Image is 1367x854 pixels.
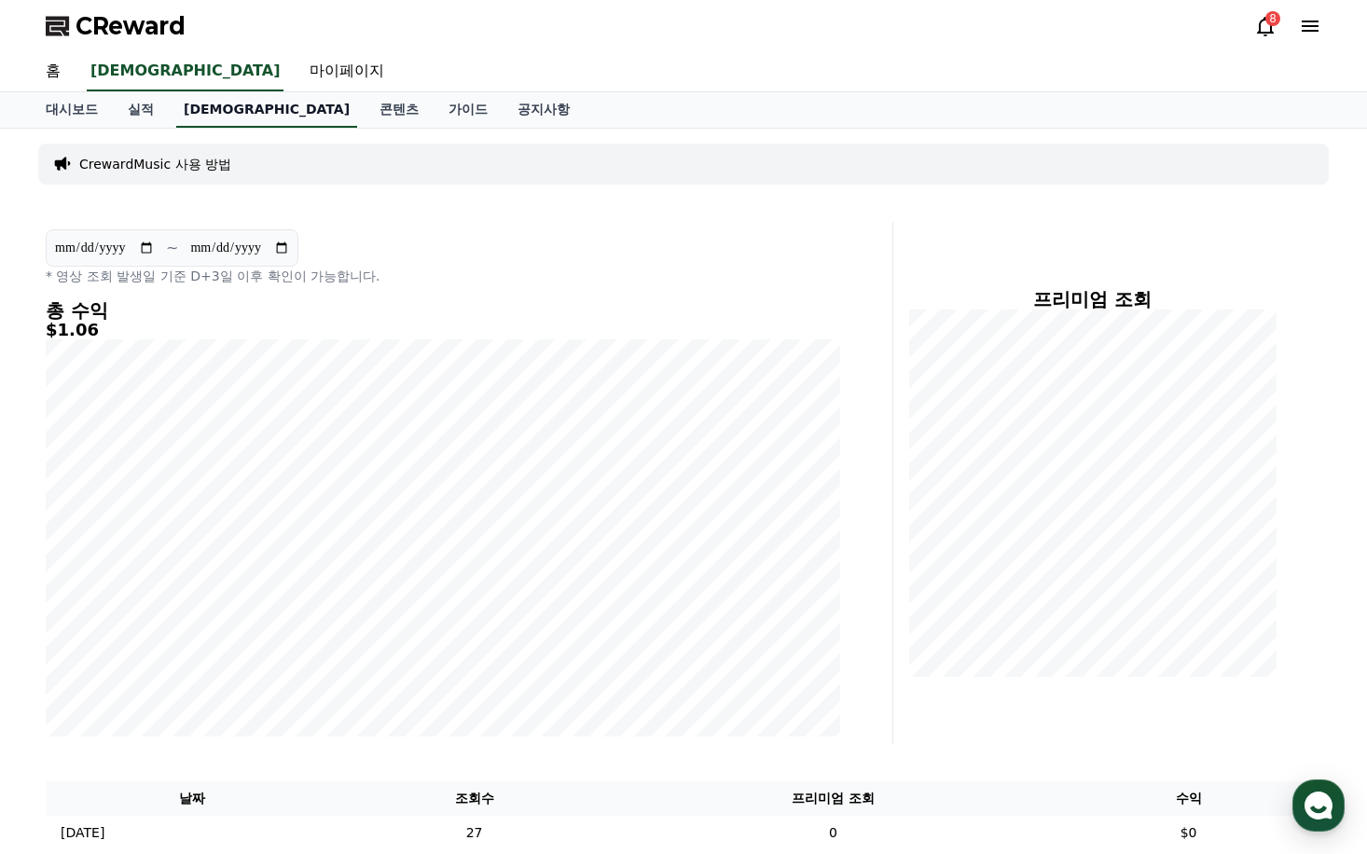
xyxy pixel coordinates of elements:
[176,92,357,128] a: [DEMOGRAPHIC_DATA]
[113,92,169,128] a: 실적
[59,619,70,634] span: 홈
[123,591,241,638] a: 대화
[79,155,231,173] a: CrewardMusic 사용 방법
[288,619,311,634] span: 설정
[338,816,610,850] td: 27
[87,52,283,91] a: [DEMOGRAPHIC_DATA]
[46,11,186,41] a: CReward
[61,823,104,843] p: [DATE]
[1056,816,1321,850] td: $0
[1265,11,1280,26] div: 8
[611,816,1056,850] td: 0
[76,11,186,41] span: CReward
[611,781,1056,816] th: 프리미엄 조회
[46,267,840,285] p: * 영상 조회 발생일 기준 D+3일 이후 확인이 가능합니다.
[46,781,338,816] th: 날짜
[46,300,840,321] h4: 총 수익
[908,289,1277,310] h4: 프리미엄 조회
[241,591,358,638] a: 설정
[31,52,76,91] a: 홈
[46,321,840,339] h5: $1.06
[171,620,193,635] span: 대화
[295,52,399,91] a: 마이페이지
[365,92,434,128] a: 콘텐츠
[6,591,123,638] a: 홈
[31,92,113,128] a: 대시보드
[166,237,178,259] p: ~
[1056,781,1321,816] th: 수익
[338,781,610,816] th: 조회수
[434,92,503,128] a: 가이드
[1254,15,1277,37] a: 8
[503,92,585,128] a: 공지사항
